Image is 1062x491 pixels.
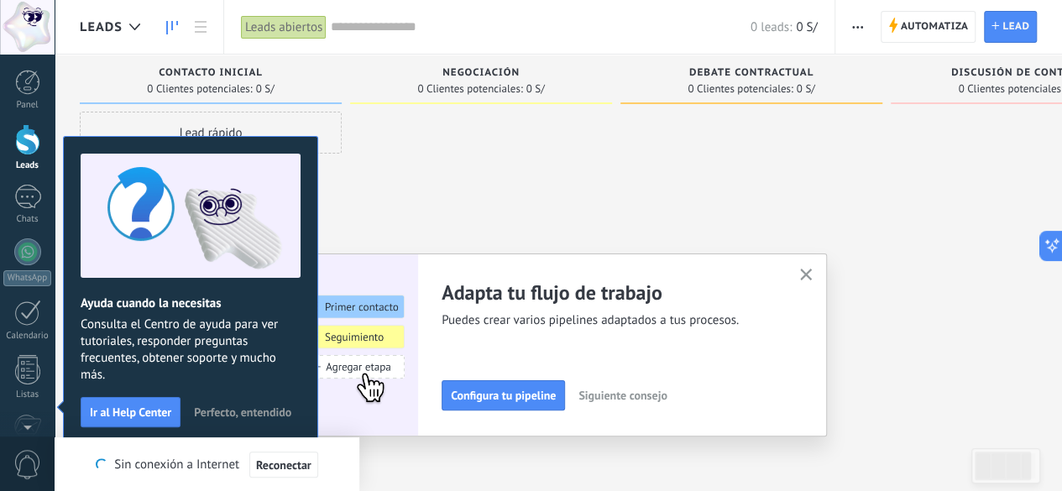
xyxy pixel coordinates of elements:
span: Debate contractual [689,67,814,79]
a: Automatiza [881,11,976,43]
span: Consulta el Centro de ayuda para ver tutoriales, responder preguntas frecuentes, obtener soporte ... [81,316,301,384]
span: Ir al Help Center [90,406,171,418]
div: Contacto inicial [88,67,333,81]
div: WhatsApp [3,270,51,286]
a: Lead [984,11,1037,43]
span: 0 S/ [526,84,545,94]
span: 0 Clientes potenciales: [688,84,793,94]
span: Negociación [442,67,520,79]
div: Leads abiertos [241,15,327,39]
a: Leads [158,11,186,44]
span: 0 Clientes potenciales: [147,84,252,94]
span: Puedes crear varios pipelines adaptados a tus procesos. [442,312,779,329]
span: 0 leads: [751,19,792,35]
div: Leads [3,160,52,171]
button: Configura tu pipeline [442,380,565,410]
span: Siguiente consejo [578,389,667,401]
span: Lead [1002,12,1029,42]
div: Sin conexión a Internet [96,451,317,478]
div: Chats [3,214,52,225]
a: Lista [186,11,215,44]
span: 0 S/ [796,19,817,35]
button: Siguiente consejo [571,383,674,408]
button: Más [845,11,870,43]
span: Automatiza [901,12,969,42]
span: Contacto inicial [159,67,263,79]
button: Reconectar [249,452,318,478]
div: Panel [3,100,52,111]
span: 0 Clientes potenciales: [417,84,522,94]
span: Configura tu pipeline [451,389,556,401]
button: Ir al Help Center [81,397,180,427]
div: Negociación [358,67,604,81]
h2: Ayuda cuando la necesitas [81,295,301,311]
span: 0 S/ [256,84,275,94]
button: Perfecto, entendido [186,400,299,425]
h2: Adapta tu flujo de trabajo [442,279,779,306]
div: Listas [3,389,52,400]
div: Calendario [3,331,52,342]
div: Lead rápido [80,112,342,154]
span: Perfecto, entendido [194,406,291,418]
span: 0 S/ [797,84,815,94]
div: Debate contractual [629,67,874,81]
span: Leads [80,19,123,35]
span: Reconectar [256,459,311,471]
